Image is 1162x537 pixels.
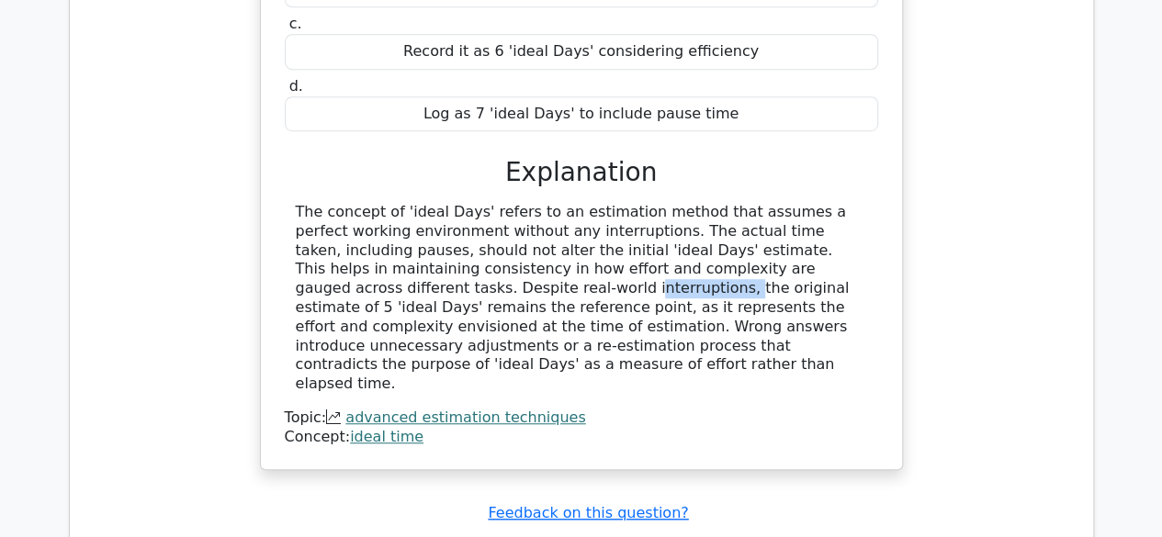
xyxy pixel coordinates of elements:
div: The concept of 'ideal Days' refers to an estimation method that assumes a perfect working environ... [296,203,867,394]
div: Log as 7 'ideal Days' to include pause time [285,96,878,132]
span: c. [289,15,302,32]
a: advanced estimation techniques [345,408,585,426]
a: Feedback on this question? [488,504,688,521]
div: Topic: [285,408,878,428]
h3: Explanation [296,157,867,188]
div: Concept: [285,428,878,447]
span: d. [289,77,303,95]
a: ideal time [350,428,423,445]
div: Record it as 6 'ideal Days' considering efficiency [285,34,878,70]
